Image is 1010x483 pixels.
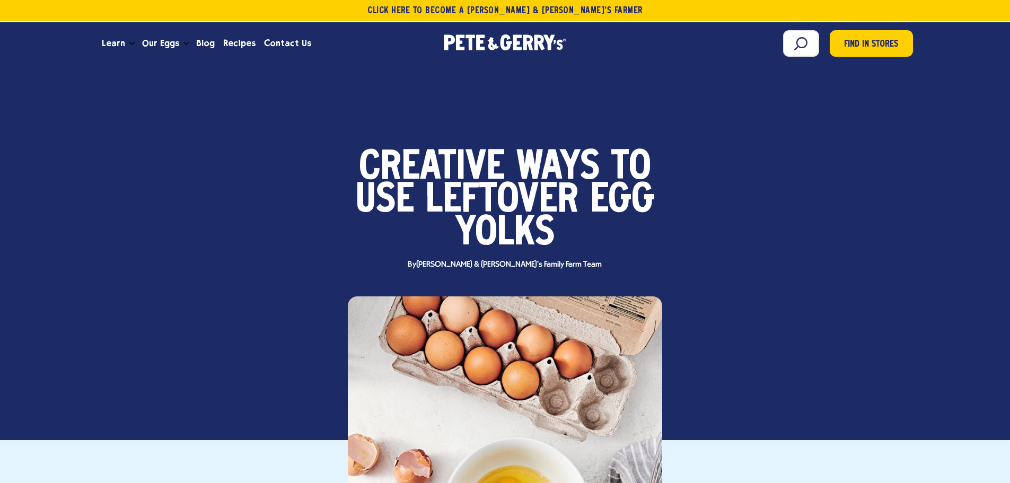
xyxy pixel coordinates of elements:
[196,37,215,50] span: Blog
[844,38,898,52] span: Find in Stores
[356,185,414,217] span: Use
[192,29,219,58] a: Blog
[98,29,129,58] a: Learn
[219,29,260,58] a: Recipes
[102,37,125,50] span: Learn
[783,30,819,57] input: Search
[260,29,315,58] a: Contact Us
[183,42,189,46] button: Open the dropdown menu for Our Eggs
[402,261,607,269] span: By
[223,37,256,50] span: Recipes
[416,260,602,269] span: [PERSON_NAME] & [PERSON_NAME]'s Family Farm Team
[516,152,600,185] span: Ways
[129,42,135,46] button: Open the dropdown menu for Learn
[426,185,578,217] span: Leftover
[264,37,311,50] span: Contact Us
[142,37,179,50] span: Our Eggs
[611,152,651,185] span: to
[455,217,555,250] span: Yolks
[830,30,913,57] a: Find in Stores
[359,152,505,185] span: Creative
[138,29,183,58] a: Our Eggs
[590,185,655,217] span: Egg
